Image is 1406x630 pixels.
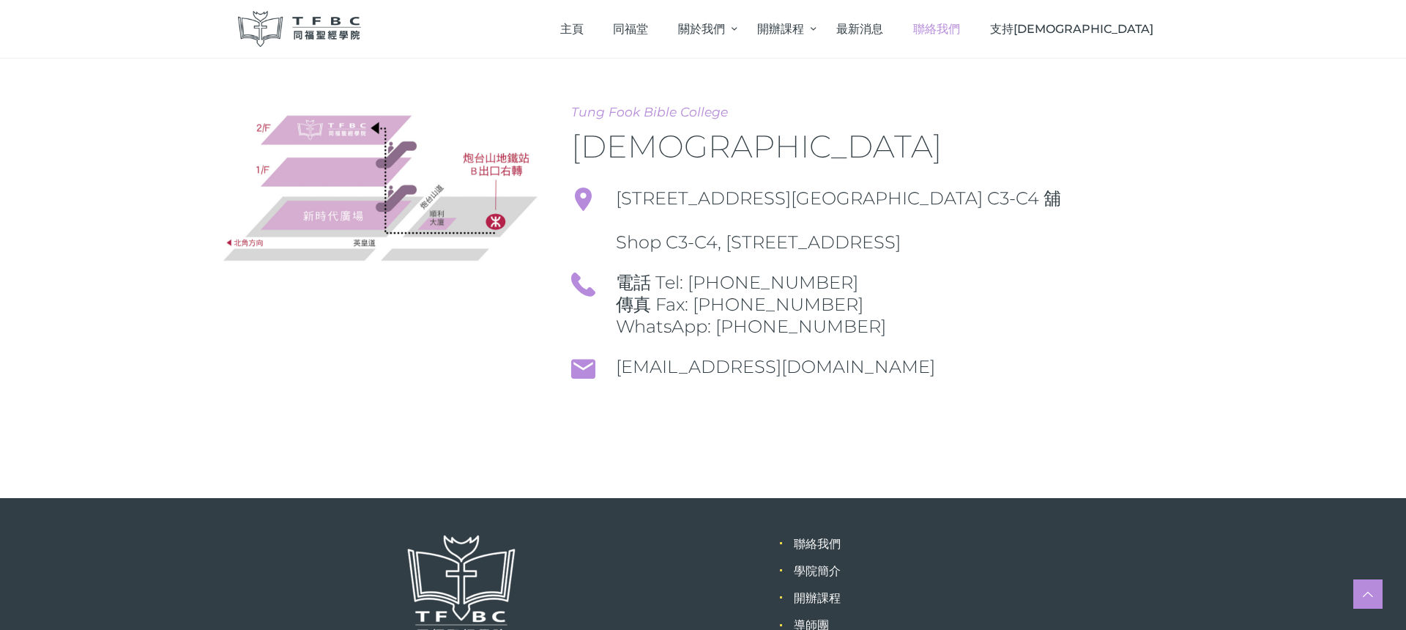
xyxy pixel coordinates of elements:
span: [DEMOGRAPHIC_DATA] [571,127,942,166]
a: Scroll to top [1353,579,1383,609]
a: 開辦課程 [794,591,841,605]
a: 學院簡介 [794,564,841,578]
a: 最新消息 [822,7,899,51]
span: 支持[DEMOGRAPHIC_DATA] [990,22,1153,36]
span: 聯絡我們 [913,22,960,36]
a: 電話 Tel: [PHONE_NUMBER] [616,272,858,293]
a: 聯絡我們 [794,537,841,551]
span: 同福堂 [613,22,648,36]
span: 傳真 Fax: [PHONE_NUMBER] [616,294,1168,316]
span: 開辦課程 [757,22,804,36]
a: [EMAIL_ADDRESS][DOMAIN_NAME] [616,356,935,377]
a: 開辦課程 [743,7,822,51]
a: 主頁 [545,7,598,51]
span: 最新消息 [836,22,883,36]
span: WhatsApp: [PHONE_NUMBER] [616,316,1168,338]
a: 支持[DEMOGRAPHIC_DATA] [975,7,1168,51]
img: 同福聖經學院 TFBC [238,11,361,47]
a: 同福堂 [598,7,663,51]
a: 關於我們 [663,7,742,51]
span: 關於我們 [678,22,725,36]
span: Tung Fook Bible College [571,103,1168,122]
a: 聯絡我們 [899,7,975,51]
span: [STREET_ADDRESS][GEOGRAPHIC_DATA] C3-C4 舖 [616,188,1168,210]
span: Shop C3-C4, [STREET_ADDRESS] [616,210,1168,253]
span: 主頁 [560,22,584,36]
